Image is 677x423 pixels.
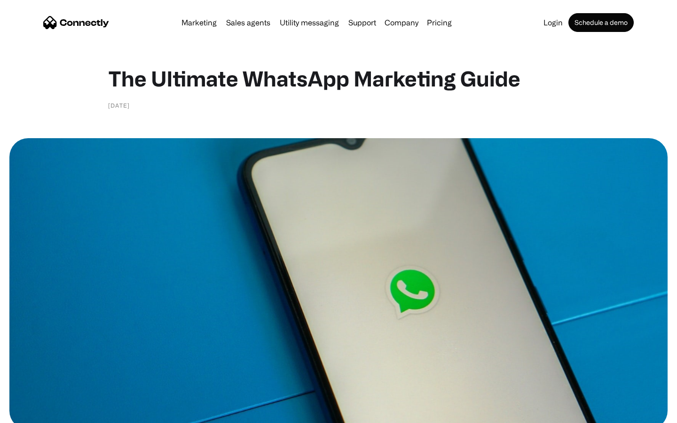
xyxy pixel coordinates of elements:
[43,16,109,30] a: home
[423,19,456,26] a: Pricing
[276,19,343,26] a: Utility messaging
[19,407,56,420] ul: Language list
[345,19,380,26] a: Support
[108,66,569,91] h1: The Ultimate WhatsApp Marketing Guide
[108,101,130,110] div: [DATE]
[540,19,567,26] a: Login
[382,16,421,29] div: Company
[9,407,56,420] aside: Language selected: English
[568,13,634,32] a: Schedule a demo
[222,19,274,26] a: Sales agents
[385,16,418,29] div: Company
[178,19,220,26] a: Marketing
